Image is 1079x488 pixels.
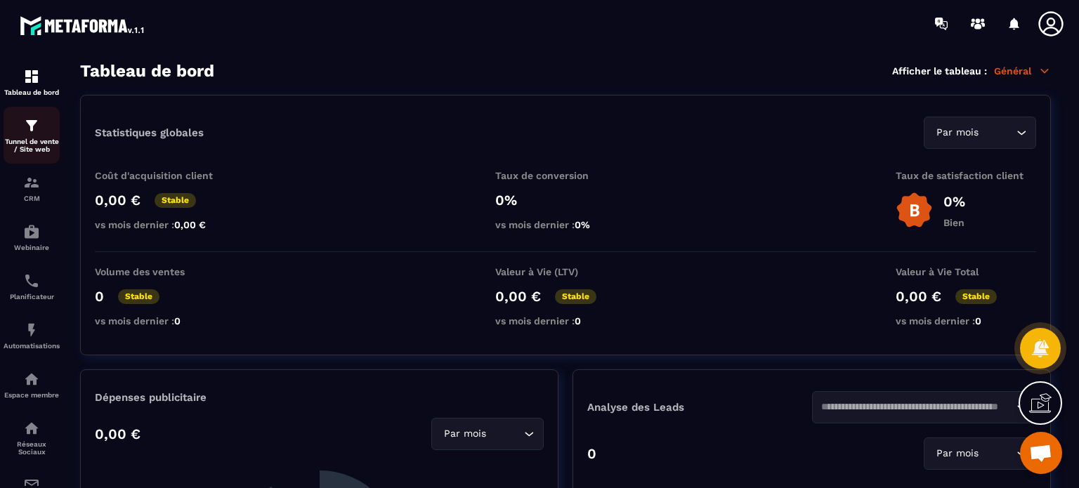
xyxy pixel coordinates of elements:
[933,446,981,461] span: Par mois
[489,426,521,442] input: Search for option
[994,65,1051,77] p: Général
[981,446,1013,461] input: Search for option
[23,117,40,134] img: formation
[587,445,596,462] p: 0
[896,315,1036,327] p: vs mois dernier :
[95,219,235,230] p: vs mois dernier :
[821,400,1014,415] input: Search for option
[95,288,104,305] p: 0
[495,288,541,305] p: 0,00 €
[118,289,159,304] p: Stable
[933,125,981,140] span: Par mois
[4,244,60,251] p: Webinaire
[896,288,941,305] p: 0,00 €
[4,342,60,350] p: Automatisations
[80,61,214,81] h3: Tableau de bord
[4,164,60,213] a: formationformationCRM
[174,315,181,327] span: 0
[95,126,204,139] p: Statistiques globales
[23,68,40,85] img: formation
[4,194,60,202] p: CRM
[4,360,60,409] a: automationsautomationsEspace membre
[23,174,40,191] img: formation
[924,437,1036,470] div: Search for option
[4,262,60,311] a: schedulerschedulerPlanificateur
[95,315,235,327] p: vs mois dernier :
[896,266,1036,277] p: Valeur à Vie Total
[924,117,1036,149] div: Search for option
[575,219,590,230] span: 0%
[495,266,636,277] p: Valeur à Vie (LTV)
[95,426,140,442] p: 0,00 €
[1020,432,1062,474] a: Ouvrir le chat
[20,13,146,38] img: logo
[95,391,544,404] p: Dépenses publicitaire
[4,58,60,107] a: formationformationTableau de bord
[587,401,812,414] p: Analyse des Leads
[4,409,60,466] a: social-networksocial-networkRéseaux Sociaux
[95,266,235,277] p: Volume des ventes
[4,138,60,153] p: Tunnel de vente / Site web
[23,420,40,437] img: social-network
[575,315,581,327] span: 0
[4,88,60,96] p: Tableau de bord
[975,315,981,327] span: 0
[155,193,196,208] p: Stable
[23,272,40,289] img: scheduler
[23,371,40,388] img: automations
[892,65,987,77] p: Afficher le tableau :
[896,192,933,229] img: b-badge-o.b3b20ee6.svg
[4,440,60,456] p: Réseaux Sociaux
[495,315,636,327] p: vs mois dernier :
[95,170,235,181] p: Coût d'acquisition client
[495,192,636,209] p: 0%
[23,322,40,338] img: automations
[174,219,206,230] span: 0,00 €
[4,107,60,164] a: formationformationTunnel de vente / Site web
[981,125,1013,140] input: Search for option
[943,193,965,210] p: 0%
[943,217,965,228] p: Bien
[95,192,140,209] p: 0,00 €
[896,170,1036,181] p: Taux de satisfaction client
[495,170,636,181] p: Taux de conversion
[555,289,596,304] p: Stable
[23,223,40,240] img: automations
[4,213,60,262] a: automationsautomationsWebinaire
[495,219,636,230] p: vs mois dernier :
[955,289,997,304] p: Stable
[4,391,60,399] p: Espace membre
[440,426,489,442] span: Par mois
[431,418,544,450] div: Search for option
[4,293,60,301] p: Planificateur
[4,311,60,360] a: automationsautomationsAutomatisations
[812,391,1037,423] div: Search for option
